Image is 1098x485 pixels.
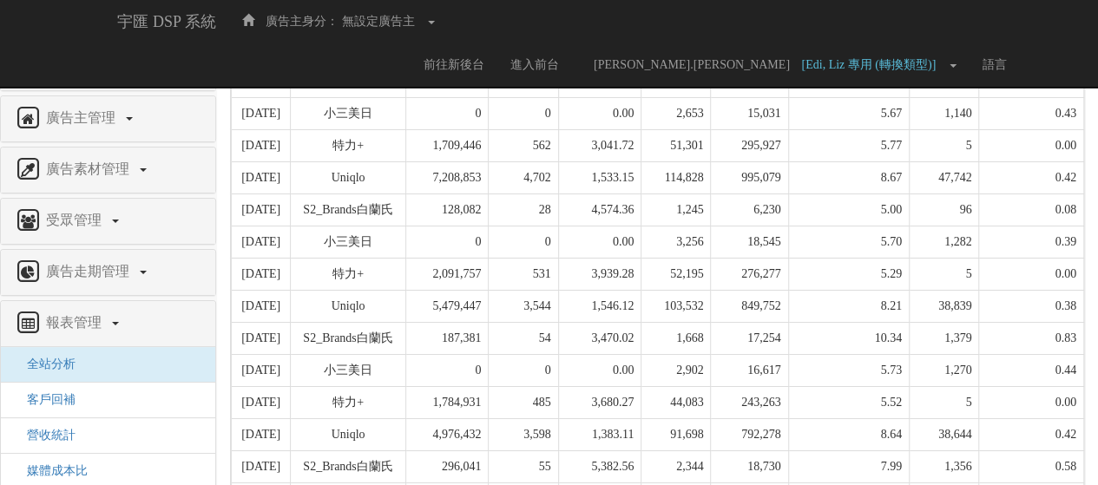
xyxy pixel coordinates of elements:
[14,429,76,442] a: 營收統計
[641,194,711,226] td: 1,245
[641,162,711,194] td: 114,828
[489,291,558,323] td: 3,544
[910,259,979,291] td: 5
[711,194,788,226] td: 6,230
[489,451,558,483] td: 55
[558,98,641,130] td: 0.00
[558,355,641,387] td: 0.00
[788,162,910,194] td: 8.67
[232,130,291,162] td: [DATE]
[42,213,110,227] span: 受眾管理
[979,387,1084,419] td: 0.00
[788,98,910,130] td: 5.67
[291,451,405,483] td: S2_Brands白蘭氏
[232,419,291,451] td: [DATE]
[558,259,641,291] td: 3,939.28
[641,98,711,130] td: 2,653
[910,98,979,130] td: 1,140
[711,323,788,355] td: 17,254
[405,291,489,323] td: 5,479,447
[979,451,1084,483] td: 0.58
[910,387,979,419] td: 5
[788,419,910,451] td: 8.64
[489,226,558,259] td: 0
[910,226,979,259] td: 1,282
[558,387,641,419] td: 3,680.27
[910,323,979,355] td: 1,379
[489,194,558,226] td: 28
[489,130,558,162] td: 562
[266,15,339,28] span: 廣告主身分：
[979,162,1084,194] td: 0.42
[405,355,489,387] td: 0
[910,194,979,226] td: 96
[641,451,711,483] td: 2,344
[711,162,788,194] td: 995,079
[910,355,979,387] td: 1,270
[910,162,979,194] td: 47,742
[558,226,641,259] td: 0.00
[970,43,1020,87] a: 語言
[42,264,138,279] span: 廣告走期管理
[788,291,910,323] td: 8.21
[232,259,291,291] td: [DATE]
[558,162,641,194] td: 1,533.15
[232,323,291,355] td: [DATE]
[232,162,291,194] td: [DATE]
[411,43,497,87] a: 前往新後台
[291,355,405,387] td: 小三美日
[291,98,405,130] td: 小三美日
[788,323,910,355] td: 10.34
[910,451,979,483] td: 1,356
[979,226,1084,259] td: 0.39
[641,387,711,419] td: 44,083
[405,451,489,483] td: 296,041
[711,355,788,387] td: 16,617
[291,259,405,291] td: 特力+
[405,98,489,130] td: 0
[979,259,1084,291] td: 0.00
[405,194,489,226] td: 128,082
[291,387,405,419] td: 特力+
[405,226,489,259] td: 0
[572,43,970,87] a: [PERSON_NAME].[PERSON_NAME] [Edi, Liz 專用 (轉換類型)]
[558,323,641,355] td: 3,470.02
[910,291,979,323] td: 38,839
[291,419,405,451] td: Uniqlo
[14,156,202,184] a: 廣告素材管理
[405,323,489,355] td: 187,381
[489,355,558,387] td: 0
[42,315,110,330] span: 報表管理
[14,357,76,370] a: 全站分析
[711,451,788,483] td: 18,730
[342,15,415,28] span: 無設定廣告主
[801,58,944,71] span: [Edi, Liz 專用 (轉換類型)]
[291,194,405,226] td: S2_Brands白蘭氏
[405,387,489,419] td: 1,784,931
[291,323,405,355] td: S2_Brands白蘭氏
[489,259,558,291] td: 531
[788,259,910,291] td: 5.29
[910,130,979,162] td: 5
[14,310,202,338] a: 報表管理
[641,419,711,451] td: 91,698
[979,419,1084,451] td: 0.42
[558,130,641,162] td: 3,041.72
[711,226,788,259] td: 18,545
[14,393,76,406] a: 客戶回補
[14,105,202,133] a: 廣告主管理
[711,419,788,451] td: 792,278
[641,226,711,259] td: 3,256
[497,43,572,87] a: 進入前台
[405,162,489,194] td: 7,208,853
[711,259,788,291] td: 276,277
[232,451,291,483] td: [DATE]
[232,387,291,419] td: [DATE]
[291,226,405,259] td: 小三美日
[641,291,711,323] td: 103,532
[42,161,138,176] span: 廣告素材管理
[232,98,291,130] td: [DATE]
[711,98,788,130] td: 15,031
